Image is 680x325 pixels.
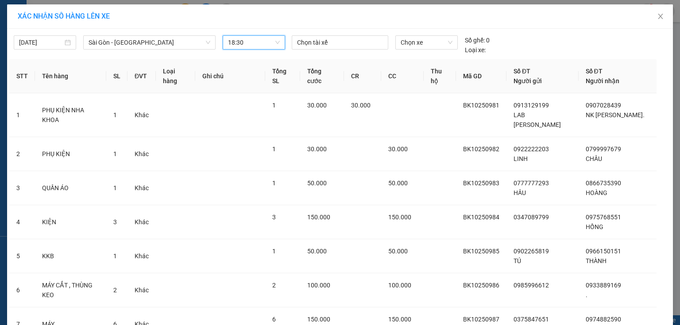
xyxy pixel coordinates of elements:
[265,59,300,93] th: Tổng SL
[586,291,587,298] span: .
[388,180,408,187] span: 50.000
[113,252,117,260] span: 1
[8,18,70,31] div: 0908920462
[463,248,499,255] span: BK10250985
[9,239,35,273] td: 5
[19,38,63,47] input: 12/10/2025
[35,273,106,307] td: MÁY CẮT , THÙNG KEO
[381,59,424,93] th: CC
[106,59,127,93] th: SL
[514,68,530,75] span: Số ĐT
[514,155,528,162] span: LINH
[35,59,106,93] th: Tên hàng
[127,59,156,93] th: ĐVT
[465,35,490,45] div: 0
[272,316,276,323] span: 6
[514,214,549,221] span: 0347089799
[300,59,344,93] th: Tổng cước
[586,316,621,323] span: 0974882590
[307,102,327,109] span: 30.000
[514,248,549,255] span: 0902265819
[351,102,371,109] span: 30.000
[89,36,210,49] span: Sài Gòn - Đồng Nai
[272,180,276,187] span: 1
[35,171,106,205] td: QUẦN ÁO
[456,59,506,93] th: Mã GD
[586,111,645,119] span: NK [PERSON_NAME].
[344,59,381,93] th: CR
[465,35,485,45] span: Số ghế:
[113,111,117,119] span: 1
[463,316,499,323] span: BK10250987
[35,205,106,239] td: KIỆN
[9,171,35,205] td: 3
[127,205,156,239] td: Khác
[228,36,280,49] span: 18:30
[272,248,276,255] span: 1
[195,59,265,93] th: Ghi chú
[113,184,117,191] span: 1
[586,282,621,289] span: 0933889169
[401,36,452,49] span: Chọn xe
[272,145,276,153] span: 1
[586,189,607,196] span: HOÀNG
[463,102,499,109] span: BK10250981
[514,180,549,187] span: 0777777293
[76,27,147,38] div: NGA
[586,223,603,230] span: HỒNG
[388,282,411,289] span: 100.000
[307,214,330,221] span: 150.000
[463,180,499,187] span: BK10250983
[35,93,106,137] td: PHỤ KIỆN NHA KHOA
[586,102,621,109] span: 0907028439
[113,150,117,157] span: 1
[307,248,327,255] span: 50.000
[586,155,602,162] span: CHÂU
[272,282,276,289] span: 2
[89,50,146,66] span: LẠC SƠN
[205,40,211,45] span: down
[113,287,117,294] span: 2
[76,8,97,17] span: Nhận:
[9,137,35,171] td: 2
[35,239,106,273] td: KKB
[18,12,110,20] span: XÁC NHẬN SỐ HÀNG LÊN XE
[465,45,486,55] span: Loại xe:
[9,93,35,137] td: 1
[127,239,156,273] td: Khác
[8,8,70,18] div: Bách Khoa
[113,218,117,226] span: 3
[586,214,621,221] span: 0975768551
[657,13,664,20] span: close
[514,111,561,128] span: LAB [PERSON_NAME]
[156,59,195,93] th: Loại hàng
[388,145,408,153] span: 30.000
[307,316,330,323] span: 150.000
[307,145,327,153] span: 30.000
[514,282,549,289] span: 0985996612
[514,257,521,264] span: TÚ
[35,137,106,171] td: PHỤ KIỆN
[272,214,276,221] span: 3
[463,145,499,153] span: BK10250982
[9,59,35,93] th: STT
[8,8,21,18] span: Gửi:
[586,68,603,75] span: Số ĐT
[388,214,411,221] span: 150.000
[76,38,147,50] div: 0368954211
[514,77,542,84] span: Người gửi
[586,77,619,84] span: Người nhận
[388,248,408,255] span: 50.000
[76,55,89,65] span: DĐ:
[307,180,327,187] span: 50.000
[463,282,499,289] span: BK10250986
[514,316,549,323] span: 0375847651
[514,102,549,109] span: 0913129199
[388,316,411,323] span: 150.000
[463,214,499,221] span: BK10250984
[586,257,607,264] span: THÀNH
[9,273,35,307] td: 6
[272,102,276,109] span: 1
[586,248,621,255] span: 0966150151
[424,59,456,93] th: Thu hộ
